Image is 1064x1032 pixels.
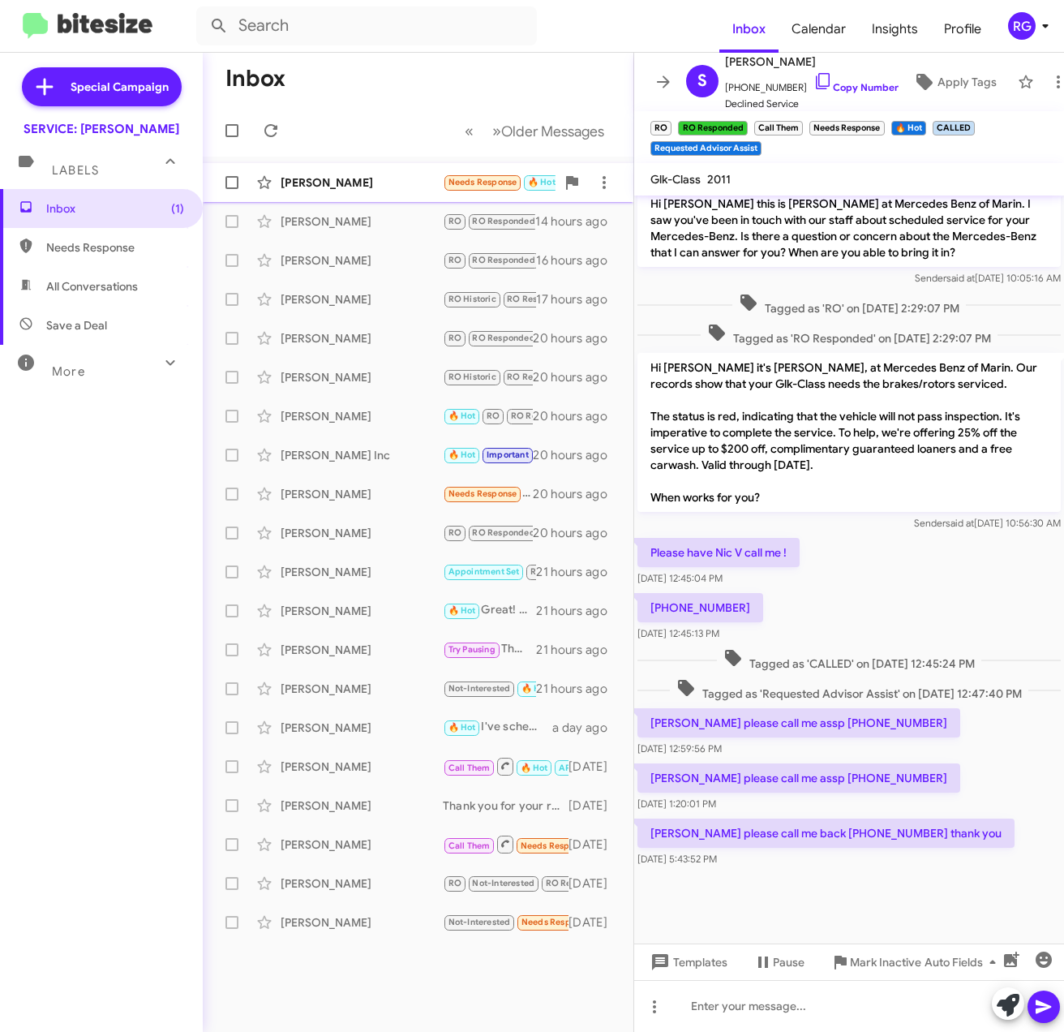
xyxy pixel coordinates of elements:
button: Templates [634,948,740,977]
div: Thanks [PERSON_NAME]. We appreciate the tire repair. However the tires were fairly new from you a... [443,562,536,581]
span: Needs Response [448,177,517,187]
span: Glk-Class [650,172,701,187]
div: [PERSON_NAME] [281,174,443,191]
span: 2011 [707,172,731,187]
a: Calendar [779,6,859,53]
div: [PERSON_NAME] [281,875,443,892]
span: S [697,68,707,94]
span: RO [448,333,461,343]
span: [PHONE_NUMBER] [725,71,899,96]
span: 🔥 Hot [448,411,476,421]
span: 🔥 Hot [528,177,556,187]
div: [PERSON_NAME] please call me back [PHONE_NUMBER] thank you [443,212,535,230]
span: Tagged as 'RO Responded' on [DATE] 2:29:07 PM [701,323,998,346]
div: [PERSON_NAME] [281,836,443,853]
div: SERVICE: [PERSON_NAME] [24,121,179,137]
span: Auto Fields [925,948,1002,977]
span: Not-Interested [472,878,534,888]
span: RO [448,216,461,226]
span: said at [946,517,974,529]
span: 🔥 Hot [521,683,549,694]
span: APPOINTMENT SET [559,763,638,773]
a: Special Campaign [22,67,182,106]
div: I've scheduled your appointment for [DATE] 10:30 AM. We look forward to seeing you then! [443,718,552,737]
h1: Inbox [225,66,285,92]
small: CALLED [933,121,975,135]
span: Pause [773,948,804,977]
div: We're flying back to [GEOGRAPHIC_DATA] and leaving the car here, so it won't be used much. So pro... [443,406,533,425]
div: Can I make an appointment for you? [443,368,533,386]
div: [PERSON_NAME] [281,681,443,697]
span: Not-Interested [448,917,511,927]
span: Tagged as 'RO' on [DATE] 2:29:07 PM [732,293,966,316]
span: said at [946,272,975,284]
div: Ok. Will let you know [443,756,568,776]
div: Thanks anyway [443,484,533,503]
span: Call Them [448,841,491,851]
div: RG [1008,12,1036,40]
div: [PERSON_NAME] [281,408,443,424]
span: Appointment Set [448,566,520,577]
span: Tagged as 'Requested Advisor Assist' on [DATE] 12:47:40 PM [670,678,1028,702]
div: 21 hours ago [536,564,620,580]
button: Pause [740,948,817,977]
span: Tagged as 'CALLED' on [DATE] 12:45:24 PM [717,648,981,672]
button: Next [483,114,614,148]
span: All Conversations [46,278,138,295]
div: [URL][DOMAIN_NAME] [443,173,556,191]
span: Declined Service [725,96,899,112]
button: Apply Tags [899,67,1010,97]
span: Sender [DATE] 10:56:30 AM [914,517,1061,529]
span: RO Responded [546,878,608,888]
div: [PERSON_NAME] [281,330,443,346]
div: [DATE] [568,798,620,814]
div: 20 hours ago [533,408,620,424]
span: RO Responded [472,255,534,265]
span: [PERSON_NAME] [725,52,899,71]
div: [DATE] [568,759,620,775]
span: RO Responded [472,216,534,226]
div: [PERSON_NAME] [281,369,443,385]
div: The 30th works for us what time? [443,290,536,308]
span: [DATE] 1:20:01 PM [637,798,716,810]
div: [PERSON_NAME] [281,759,443,775]
span: Important [487,449,529,460]
span: RO [448,527,461,538]
span: 🔥 Hot [448,449,476,460]
small: RO [650,121,671,135]
span: Older Messages [501,123,604,140]
div: [PERSON_NAME] [281,525,443,541]
span: Needs Response [46,239,184,256]
a: Profile [931,6,994,53]
span: Needs Response [448,488,517,499]
div: 20 hours ago [533,525,620,541]
span: [DATE] 5:43:52 PM [637,853,717,865]
div: [PERSON_NAME] [281,720,443,736]
div: 20 hours ago [533,369,620,385]
span: RO Responded [511,411,573,421]
small: 🔥 Hot [891,121,926,135]
span: Mark Inactive [850,948,921,977]
span: Templates [647,948,727,977]
div: 17 hours ago [536,291,620,307]
div: [DATE] [568,875,620,892]
span: Special Campaign [71,79,169,95]
div: 20 hours ago [533,486,620,502]
div: [DATE] [568,836,620,853]
span: RO Responded [472,333,534,343]
span: RO Historic [448,372,496,382]
div: Also sorry for the delay in responding [443,913,568,931]
div: Great! What time [DATE] works best for you to bring in your vehicle for service? [443,601,536,620]
button: Auto Fields [912,948,1015,977]
span: Not-Interested [448,683,511,694]
div: Hi, looks like we recommended 2 tires in the red. I can offer $91.00 ~ off 2 tires , total w/labo... [443,445,533,464]
div: Hi Bong, we do have a coupon on our website that I can honor for $100.00 off brake pad & rotor re... [443,679,536,698]
span: (1) [171,200,184,217]
div: [DATE] [568,914,620,931]
div: a day ago [552,720,620,736]
div: 21 hours ago [536,681,620,697]
div: My car is not yet in need of service. Check in your records. [443,874,568,892]
div: 20 hours ago [533,447,620,463]
span: RO [530,566,543,577]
